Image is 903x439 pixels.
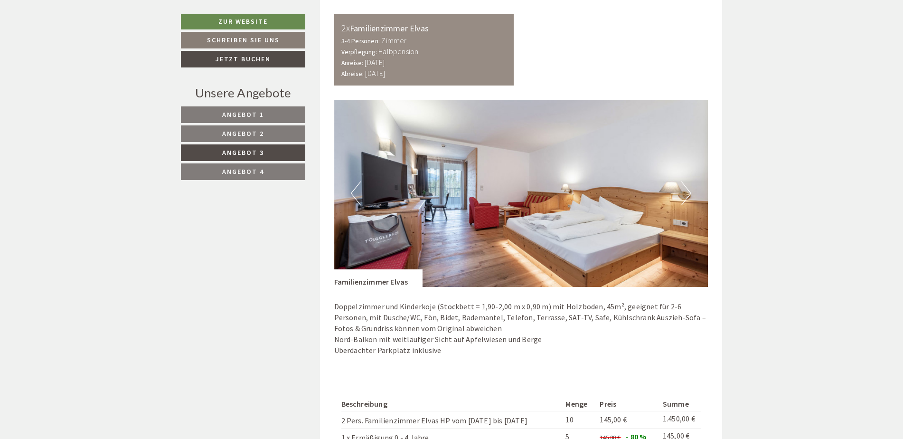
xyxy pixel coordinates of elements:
[341,21,507,35] div: Familienzimmer Elvas
[365,57,385,67] b: [DATE]
[334,100,708,287] img: image
[341,70,364,78] small: Abreise:
[169,8,204,24] div: [DATE]
[341,397,562,411] th: Beschreibung
[351,181,361,205] button: Previous
[222,110,264,119] span: Angebot 1
[181,51,305,67] a: Jetzt buchen
[341,59,364,67] small: Anreise:
[596,397,658,411] th: Preis
[222,129,264,138] span: Angebot 2
[341,411,562,429] td: 2 Pers. Familienzimmer Elvas HP vom [DATE] bis [DATE]
[341,48,377,56] small: Verpflegung:
[562,397,596,411] th: Menge
[219,26,367,55] div: Guten Tag, wie können wir Ihnen helfen?
[224,47,359,53] small: 10:14
[341,37,380,45] small: 3-4 Personen:
[378,47,418,56] b: Halbpension
[317,250,374,267] button: Senden
[334,301,708,355] p: Doppelzimmer und Kinderkoje (Stockbett = 1,90-2,00 m x 0,90 m) mit Holzboden, 45m², geeignet für ...
[381,36,406,45] b: Zimmer
[365,68,385,78] b: [DATE]
[222,167,264,176] span: Angebot 4
[224,28,359,36] div: Sie
[341,22,350,34] b: 2x
[659,411,701,429] td: 1.450,00 €
[600,415,627,424] span: 145,00 €
[681,181,691,205] button: Next
[181,14,305,29] a: Zur Website
[334,269,423,287] div: Familienzimmer Elvas
[222,148,264,157] span: Angebot 3
[562,411,596,429] td: 10
[181,32,305,48] a: Schreiben Sie uns
[181,84,305,102] div: Unsere Angebote
[659,397,701,411] th: Summe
